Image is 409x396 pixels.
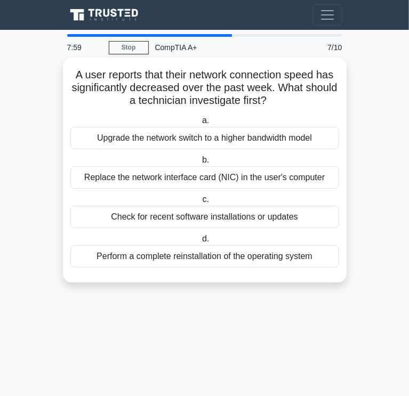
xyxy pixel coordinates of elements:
[109,41,149,54] a: Stop
[312,4,342,26] button: Toggle navigation
[202,234,209,243] span: d.
[70,206,339,228] div: Check for recent software installations or updates
[203,195,209,204] span: c.
[70,127,339,149] div: Upgrade the network switch to a higher bandwidth model
[70,166,339,189] div: Replace the network interface card (NIC) in the user's computer
[70,245,339,268] div: Perform a complete reinstallation of the operating system
[149,37,301,58] div: CompTIA A+
[69,68,340,108] h5: A user reports that their network connection speed has significantly decreased over the past week...
[301,37,349,58] div: 7/10
[202,155,209,164] span: b.
[202,116,209,125] span: a.
[61,37,109,58] div: 7:59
